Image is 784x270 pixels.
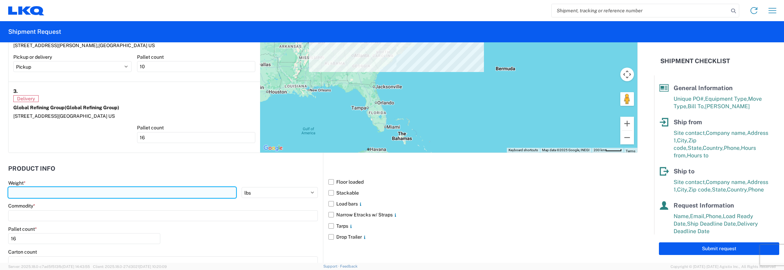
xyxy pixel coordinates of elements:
label: Weight [8,180,26,186]
button: Zoom out [620,131,634,144]
span: Site contact, [674,179,706,185]
span: Map data ©2025 Google, INEGI [542,148,590,152]
span: City, [677,137,688,144]
strong: Global Refining Group [13,105,119,110]
span: General Information [674,84,733,91]
img: Google [262,144,284,153]
label: Pickup or delivery [13,54,52,60]
label: Pallet count [137,54,164,60]
span: Delivery [13,95,39,102]
span: Phone, [706,213,723,219]
span: Bill To, [688,103,705,110]
label: Drop Trailer [328,231,638,242]
span: Unique PO#, [674,96,705,102]
span: Equipment Type, [705,96,748,102]
span: Site contact, [674,130,706,136]
span: Country, [703,145,724,151]
button: Zoom in [620,117,634,130]
input: Shipment, tracking or reference number [552,4,729,17]
label: Pallet count [137,125,164,131]
span: State, [712,186,727,193]
button: Drag Pegman onto the map to open Street View [620,92,634,106]
span: City, [677,186,688,193]
span: [GEOGRAPHIC_DATA] US [58,113,115,119]
button: Map camera controls [620,68,634,81]
h2: Shipment Request [8,28,61,36]
span: [DATE] 10:20:09 [139,265,167,269]
label: Narrow Etracks w/ Straps [328,209,638,220]
button: Keyboard shortcuts [509,148,538,153]
span: Request Information [674,202,734,209]
label: Carton count [8,249,37,255]
label: Tarps [328,220,638,231]
span: Client: 2025.18.0-27d3021 [93,265,167,269]
span: State, [688,145,703,151]
button: Submit request [659,242,779,255]
span: Phone [748,186,764,193]
a: Support [323,264,340,268]
label: Commodity [8,203,35,209]
h2: Product Info [8,165,55,172]
label: Stackable [328,187,638,198]
span: Copyright © [DATE]-[DATE] Agistix Inc., All Rights Reserved [671,264,776,270]
label: Load bars [328,198,638,209]
label: Floor loaded [328,176,638,187]
span: 200 km [594,148,605,152]
span: [PERSON_NAME] [705,103,750,110]
span: Email, [690,213,706,219]
span: [STREET_ADDRESS] [13,113,58,119]
span: (Global Refining Group) [65,105,119,110]
span: Country, [727,186,748,193]
span: Ship to [674,168,694,175]
span: Ship Deadline Date, [687,221,737,227]
span: Company name, [706,130,747,136]
span: Zip code, [688,186,712,193]
a: Terms [626,149,635,153]
span: Server: 2025.18.0-c7ad5f513fb [8,265,90,269]
span: Name, [674,213,690,219]
span: Phone, [724,145,741,151]
span: [DATE] 14:43:55 [62,265,90,269]
span: [GEOGRAPHIC_DATA] US [98,43,155,48]
a: Feedback [340,264,357,268]
span: Company name, [706,179,747,185]
button: Map Scale: 200 km per 44 pixels [592,148,624,153]
label: Pallet count [8,226,37,232]
span: Hours to [687,152,708,159]
a: Open this area in Google Maps (opens a new window) [262,144,284,153]
span: Ship from [674,118,702,126]
span: [STREET_ADDRESS][PERSON_NAME], [13,43,98,48]
strong: 3. [13,87,18,95]
h2: Shipment Checklist [660,57,730,65]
